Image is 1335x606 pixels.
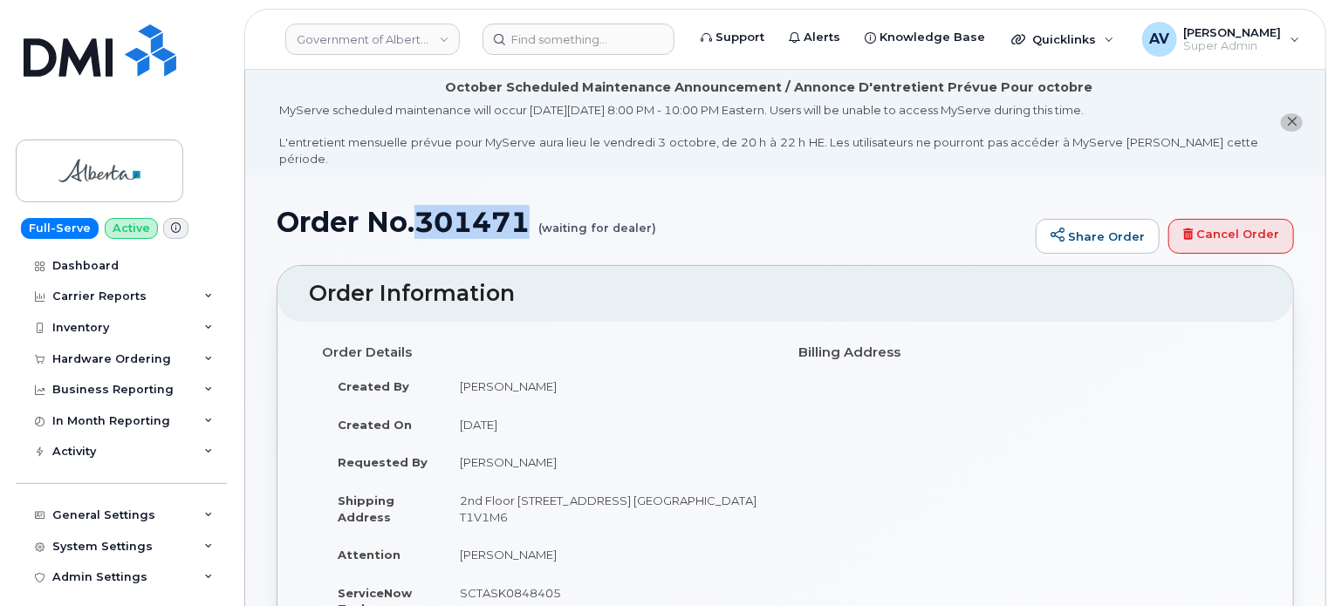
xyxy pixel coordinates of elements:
[444,535,772,574] td: [PERSON_NAME]
[798,345,1249,360] h4: Billing Address
[309,282,1262,306] h2: Order Information
[444,481,772,535] td: 2nd Floor [STREET_ADDRESS] [GEOGRAPHIC_DATA] T1V1M6
[1168,219,1294,254] a: Cancel Order
[338,379,409,393] strong: Created By
[538,207,656,234] small: (waiting for dealer)
[338,494,394,524] strong: Shipping Address
[1036,219,1160,254] a: Share Order
[445,78,1092,97] div: October Scheduled Maintenance Announcement / Annonce D'entretient Prévue Pour octobre
[338,455,428,469] strong: Requested By
[338,418,412,432] strong: Created On
[1281,113,1303,132] button: close notification
[322,345,772,360] h4: Order Details
[444,367,772,405] td: [PERSON_NAME]
[338,548,400,562] strong: Attention
[444,405,772,444] td: [DATE]
[279,102,1258,167] div: MyServe scheduled maintenance will occur [DATE][DATE] 8:00 PM - 10:00 PM Eastern. Users will be u...
[277,207,1027,237] h1: Order No.301471
[444,443,772,481] td: [PERSON_NAME]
